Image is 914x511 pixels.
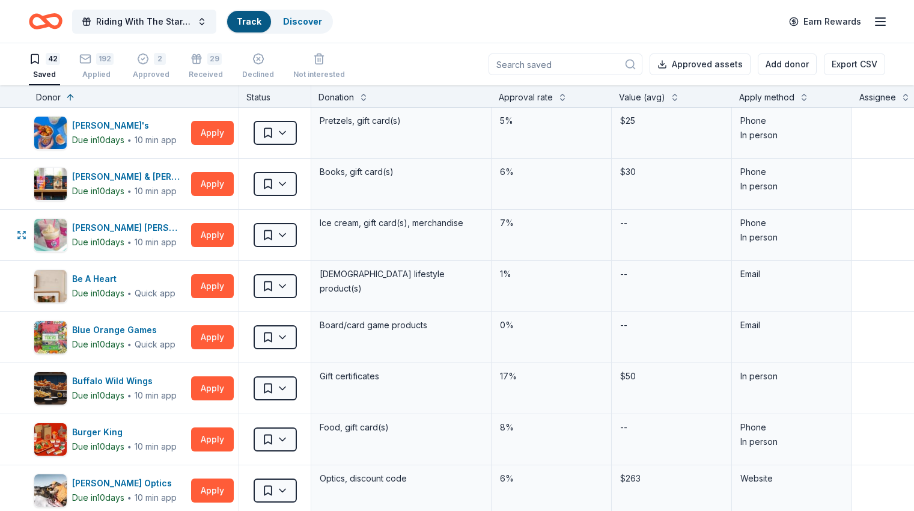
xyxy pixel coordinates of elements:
button: Apply [191,274,234,298]
button: 29Received [189,48,223,85]
div: Donation [318,90,354,105]
div: Due in 10 days [72,439,124,454]
img: Image for Barnes & Noble [34,168,67,200]
div: 29 [207,53,222,65]
button: Image for Baskin Robbins[PERSON_NAME] [PERSON_NAME]Due in10days∙10 min app [34,218,186,252]
input: Search saved [489,54,642,75]
button: Apply [191,172,234,196]
div: Phone [740,114,843,128]
img: Image for Baskin Robbins [34,219,67,251]
div: $30 [619,164,724,180]
div: [PERSON_NAME] [PERSON_NAME] [72,221,186,235]
div: Due in 10 days [72,491,124,505]
button: Image for Blue Orange GamesBlue Orange GamesDue in10days∙Quick app [34,320,186,354]
div: Gift certificates [318,368,484,385]
div: Approval rate [499,90,553,105]
div: Donor [36,90,61,105]
div: 10 min app [135,390,177,402]
button: 42Saved [29,48,60,85]
div: 1% [499,266,604,283]
div: Due in 10 days [72,184,124,198]
div: 0% [499,317,604,334]
button: Approved assets [650,54,751,75]
a: Discover [283,16,322,26]
span: ∙ [127,288,132,298]
span: ∙ [127,186,132,196]
button: TrackDiscover [226,10,333,34]
div: 6% [499,470,604,487]
button: Apply [191,121,234,145]
button: Not interested [293,48,345,85]
button: Image for Barnes & Noble[PERSON_NAME] & [PERSON_NAME]Due in10days∙10 min app [34,167,186,201]
div: Not interested [293,70,345,79]
span: ∙ [127,441,132,451]
div: 192 [96,53,114,65]
div: Email [740,318,843,332]
button: Apply [191,376,234,400]
div: [PERSON_NAME]'s [72,118,177,133]
div: 7% [499,215,604,231]
div: -- [619,317,629,334]
div: Quick app [135,338,175,350]
button: Declined [242,48,274,85]
div: $25 [619,112,724,129]
button: Export CSV [824,54,885,75]
div: Phone [740,216,843,230]
div: Pretzels, gift card(s) [318,112,484,129]
div: [PERSON_NAME] Optics [72,476,177,491]
div: Website [740,471,843,486]
div: Saved [29,70,60,79]
div: In person [740,128,843,142]
button: Image for Be A HeartBe A HeartDue in10days∙Quick app [34,269,186,303]
div: Blue Orange Games [72,323,175,337]
button: Apply [191,223,234,247]
div: Email [740,267,843,281]
div: Due in 10 days [72,133,124,147]
div: Ice cream, gift card(s), merchandise [318,215,484,231]
button: Apply [191,479,234,503]
div: Due in 10 days [72,388,124,403]
button: 2Approved [133,48,169,85]
div: 8% [499,419,604,436]
button: 192Applied [79,48,114,85]
div: Assignee [859,90,896,105]
span: ∙ [127,390,132,400]
span: ∙ [127,339,132,349]
div: [DEMOGRAPHIC_DATA] lifestyle product(s) [318,266,484,297]
div: -- [619,215,629,231]
div: Be A Heart [72,272,175,286]
img: Image for Burris Optics [34,474,67,507]
button: Apply [191,325,234,349]
a: Earn Rewards [782,11,868,32]
div: 2 [154,53,166,65]
div: In person [740,435,843,449]
div: -- [619,266,629,283]
div: In person [740,230,843,245]
img: Image for Buffalo Wild Wings [34,372,67,405]
div: Due in 10 days [72,235,124,249]
div: 10 min app [135,185,177,197]
div: 10 min app [135,236,177,248]
button: Image for Auntie Anne's [PERSON_NAME]'sDue in10days∙10 min app [34,116,186,150]
div: Due in 10 days [72,337,124,352]
div: Approved [133,70,169,79]
div: Declined [242,70,274,79]
div: Board/card game products [318,317,484,334]
div: 6% [499,164,604,180]
div: In person [740,179,843,194]
div: Books, gift card(s) [318,164,484,180]
span: ∙ [127,237,132,247]
button: Image for Buffalo Wild WingsBuffalo Wild WingsDue in10days∙10 min app [34,372,186,405]
div: Due in 10 days [72,286,124,301]
img: Image for Auntie Anne's [34,117,67,149]
div: Apply method [739,90,794,105]
img: Image for Blue Orange Games [34,321,67,353]
span: ∙ [127,135,132,145]
span: Riding With The Stars Gala [96,14,192,29]
div: Applied [79,70,114,79]
div: $50 [619,368,724,385]
button: Image for Burger KingBurger KingDue in10days∙10 min app [34,423,186,456]
div: 5% [499,112,604,129]
div: Phone [740,420,843,435]
button: Add donor [758,54,817,75]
